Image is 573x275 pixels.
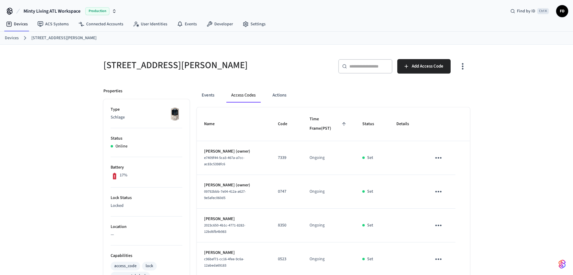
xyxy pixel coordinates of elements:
button: Add Access Code [397,59,451,74]
a: [STREET_ADDRESS][PERSON_NAME] [31,35,96,41]
a: ACS Systems [33,19,74,30]
span: Find by ID [517,8,535,14]
td: Ongoing [302,209,355,242]
span: Code [278,119,295,129]
p: [PERSON_NAME] (owner) [204,148,263,155]
span: Add Access Code [412,62,443,70]
button: Events [197,88,219,103]
img: Schlage Sense Smart Deadbolt with Camelot Trim, Front [167,106,182,122]
a: User Identities [128,19,172,30]
button: Access Codes [226,88,260,103]
p: Online [115,143,128,150]
div: lock [146,263,153,269]
a: Connected Accounts [74,19,128,30]
p: Type [111,106,182,113]
img: SeamLogoGradient.69752ec5.svg [559,259,566,269]
span: Status [362,119,382,129]
p: Battery [111,164,182,171]
div: access_code [114,263,137,269]
span: Time Frame(PST) [310,115,348,134]
p: Capabilities [111,253,182,259]
span: 09792bbb-7e04-412a-a627-9e5afec060d5 [204,189,246,201]
p: Schlage [111,114,182,121]
span: e7409f44-5ca3-467a-a7cc-ac83c5398fc6 [204,155,244,167]
p: 8350 [278,222,295,229]
a: Devices [5,35,19,41]
p: [PERSON_NAME] (owner) [204,182,263,188]
td: Ongoing [302,141,355,175]
span: FD [557,6,568,17]
p: Lock Status [111,195,182,201]
button: FD [556,5,568,17]
span: Production [85,7,109,15]
p: Location [111,224,182,230]
p: Locked [111,203,182,209]
p: 7339 [278,155,295,161]
p: Status [111,135,182,142]
p: Set [367,222,373,229]
p: [PERSON_NAME] [204,216,263,222]
a: Settings [238,19,270,30]
span: 2023c650-4b1c-4771-8282-12bd6fb4b983 [204,223,245,234]
span: Details [396,119,417,129]
span: Name [204,119,222,129]
p: Set [367,155,373,161]
p: [PERSON_NAME] [204,250,263,256]
div: ant example [197,88,470,103]
p: 17% [120,172,128,179]
p: Set [367,256,373,262]
p: Properties [103,88,122,94]
span: Ctrl K [537,8,549,14]
p: 0747 [278,188,295,195]
div: Find by IDCtrl K [505,6,554,17]
h5: [STREET_ADDRESS][PERSON_NAME] [103,59,283,71]
p: Set [367,188,373,195]
span: c96bef71-cc16-4fee-9c6a-12abeda69183 [204,257,244,268]
a: Developer [202,19,238,30]
button: Actions [268,88,291,103]
a: Devices [1,19,33,30]
p: 0523 [278,256,295,262]
a: Events [172,19,202,30]
p: — [111,232,182,238]
td: Ongoing [302,175,355,209]
span: Minty Living ATL Workspace [24,8,80,15]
